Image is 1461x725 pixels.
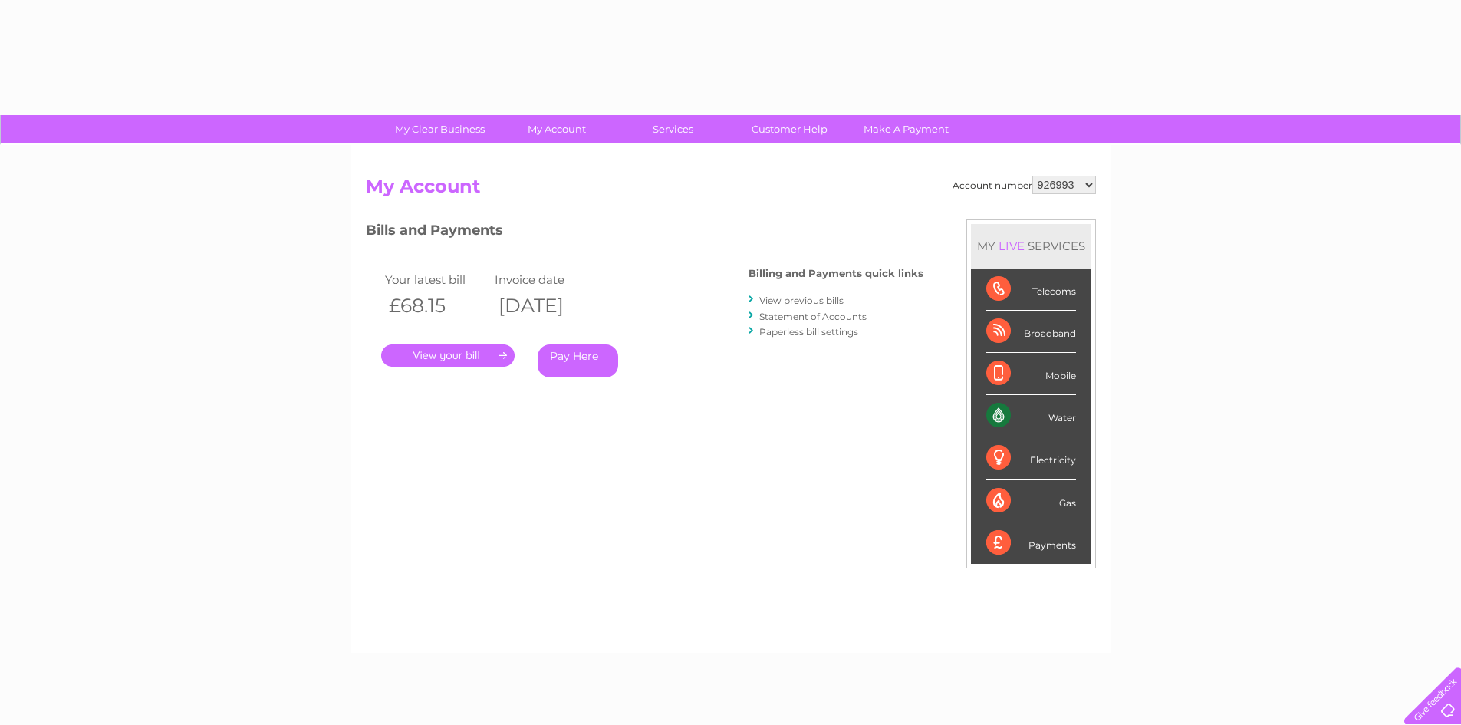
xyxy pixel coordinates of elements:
[759,326,858,338] a: Paperless bill settings
[971,224,1091,268] div: MY SERVICES
[986,437,1076,479] div: Electricity
[610,115,736,143] a: Services
[759,295,844,306] a: View previous bills
[953,176,1096,194] div: Account number
[986,480,1076,522] div: Gas
[538,344,618,377] a: Pay Here
[986,353,1076,395] div: Mobile
[986,522,1076,564] div: Payments
[377,115,503,143] a: My Clear Business
[366,219,923,246] h3: Bills and Payments
[986,395,1076,437] div: Water
[491,290,601,321] th: [DATE]
[759,311,867,322] a: Statement of Accounts
[986,311,1076,353] div: Broadband
[995,239,1028,253] div: LIVE
[493,115,620,143] a: My Account
[381,344,515,367] a: .
[986,269,1076,311] div: Telecoms
[843,115,969,143] a: Make A Payment
[381,269,492,290] td: Your latest bill
[366,176,1096,205] h2: My Account
[381,290,492,321] th: £68.15
[749,268,923,279] h4: Billing and Payments quick links
[491,269,601,290] td: Invoice date
[726,115,853,143] a: Customer Help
